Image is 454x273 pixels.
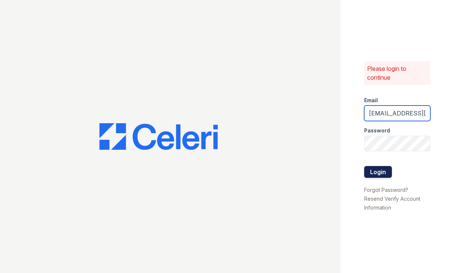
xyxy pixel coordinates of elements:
label: Password [364,127,390,134]
a: Resend Verify Account Information [364,196,420,211]
label: Email [364,97,378,104]
a: Forgot Password? [364,187,408,193]
img: CE_Logo_Blue-a8612792a0a2168367f1c8372b55b34899dd931a85d93a1a3d3e32e68fde9ad4.png [99,123,218,150]
p: Please login to continue [367,64,427,82]
button: Login [364,166,392,178]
